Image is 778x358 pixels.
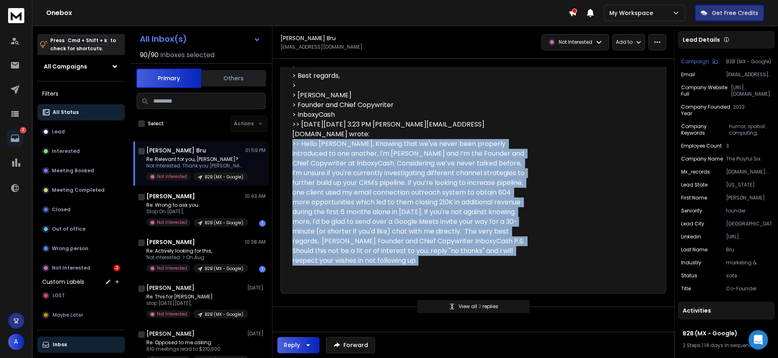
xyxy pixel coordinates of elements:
[726,247,772,253] p: Bru
[53,109,79,116] p: All Status
[681,169,710,175] p: mx_records
[247,330,266,337] p: [DATE]
[146,192,195,200] h1: [PERSON_NAME]
[157,219,187,225] p: Not Interested
[37,143,125,159] button: Interested
[681,71,695,78] p: Email
[157,265,187,271] p: Not Interested
[726,285,772,292] p: Co-Founder
[140,35,187,43] h1: All Inbox(s)
[609,9,656,17] p: My Workspace
[52,226,86,232] p: Out of office
[8,8,24,23] img: logo
[726,169,772,175] p: [DOMAIN_NAME]; [DOMAIN_NAME]; [DOMAIN_NAME]; [DOMAIN_NAME]; [DOMAIN_NAME]
[140,50,159,60] span: 90 / 90
[695,5,764,21] button: Get Free Credits
[37,163,125,179] button: Meeting Booked
[66,36,108,45] span: Cmd + Shift + k
[37,124,125,140] button: Lead
[681,104,733,117] p: Company Founded Year
[8,334,24,350] button: A
[683,36,720,44] p: Lead Details
[146,346,244,352] p: 610 meetings lead to $210,000
[205,174,243,180] p: B2B (MX - Google)
[726,182,772,188] p: [US_STATE]
[616,39,632,45] p: Add to
[205,220,243,226] p: B2B (MX - Google)
[726,71,772,78] p: [EMAIL_ADDRESS][DOMAIN_NAME]
[146,300,244,307] p: stop [DATE][DATE],
[681,156,723,162] p: Company Name
[52,265,90,271] p: Not Interested
[726,156,772,162] p: The Playful Six
[146,238,195,246] h1: [PERSON_NAME]
[281,44,362,50] p: [EMAIL_ADDRESS][DOMAIN_NAME]
[42,278,84,286] h3: Custom Labels
[146,339,244,346] p: Re: Opposed to me asking
[681,58,718,65] button: Campaign
[146,156,244,163] p: Re: Relevant for you, [PERSON_NAME]?
[146,284,195,292] h1: [PERSON_NAME]
[146,294,244,300] p: Re: This for [PERSON_NAME]
[201,69,266,87] button: Others
[157,174,187,180] p: Not Interested
[148,120,164,127] label: Select
[247,285,266,291] p: [DATE]
[681,272,697,279] p: status
[146,208,244,215] p: Stop On [DATE],
[52,129,65,135] p: Lead
[277,337,319,353] button: Reply
[133,31,267,47] button: All Inbox(s)
[37,240,125,257] button: Wrong person
[678,302,775,319] div: Activities
[726,143,772,149] p: 3
[726,208,772,214] p: founder
[53,292,65,299] span: LOST
[704,342,755,349] span: 14 days in sequence
[52,148,80,154] p: Interested
[37,287,125,304] button: LOST
[146,330,195,338] h1: [PERSON_NAME]
[146,202,244,208] p: Re: Wrong to ask you
[37,58,125,75] button: All Campaigns
[459,303,498,310] p: View all replies
[7,130,23,146] a: 2
[52,187,105,193] p: Meeting Completed
[681,259,701,266] p: industry
[245,147,266,154] p: 01:59 PM
[52,245,88,252] p: Wrong person
[681,221,704,227] p: Lead City
[205,311,243,317] p: B2B (MX - Google)
[146,254,244,261] p: Not interested. > On Aug
[683,342,770,349] div: |
[52,167,94,174] p: Meeting Booked
[114,265,120,271] div: 2
[681,182,707,188] p: Lead State
[37,182,125,198] button: Meeting Completed
[559,39,592,45] p: Not Interested
[726,58,772,65] p: B2B (MX - Google)
[46,8,568,18] h1: Onebox
[478,303,482,310] span: 2
[681,123,729,136] p: Company Keywords
[281,34,336,42] h1: [PERSON_NAME] Bru
[726,221,772,227] p: [GEOGRAPHIC_DATA]
[681,285,691,292] p: title
[683,342,701,349] span: 2 Steps
[326,337,375,353] button: Forward
[681,208,702,214] p: Seniority
[157,311,187,317] p: Not Interested
[20,127,26,133] p: 2
[160,50,214,60] h3: Inboxes selected
[681,84,731,97] p: Company Website Full
[681,58,709,65] p: Campaign
[136,69,201,88] button: Primary
[683,329,770,337] h1: B2B (MX - Google)
[681,195,707,201] p: First Name
[726,195,772,201] p: [PERSON_NAME]
[733,104,772,117] p: 2022
[37,337,125,353] button: Inbox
